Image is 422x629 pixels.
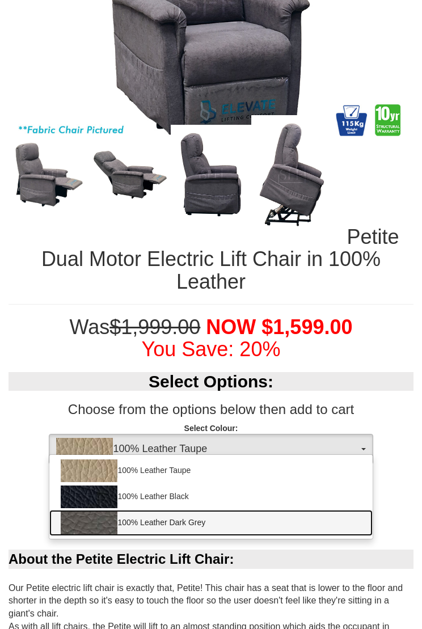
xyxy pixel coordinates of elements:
[61,459,117,482] img: 100% Leather Taupe
[61,512,117,534] img: 100% Leather Dark Grey
[61,486,117,508] img: 100% Leather Black
[49,484,372,510] a: 100% Leather Black
[49,510,372,536] a: 100% Leather Dark Grey
[49,458,372,484] a: 100% Leather Taupe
